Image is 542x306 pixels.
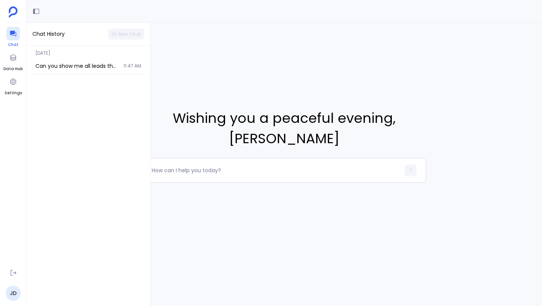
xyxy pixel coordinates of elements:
[142,108,426,149] span: Wishing you a peaceful evening , [PERSON_NAME]
[6,27,20,48] a: Chat
[9,6,18,18] img: petavue logo
[6,286,21,301] a: JD
[3,51,23,72] a: Data Hub
[35,62,119,70] span: Can you show me all leads that were created in the last 8 months and also group by source
[3,66,23,72] span: Data Hub
[5,75,22,96] a: Settings
[6,42,20,48] span: Chat
[5,90,22,96] span: Settings
[123,63,141,69] span: 11:47 AM
[32,30,65,38] span: Chat History
[31,46,146,56] span: [DATE]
